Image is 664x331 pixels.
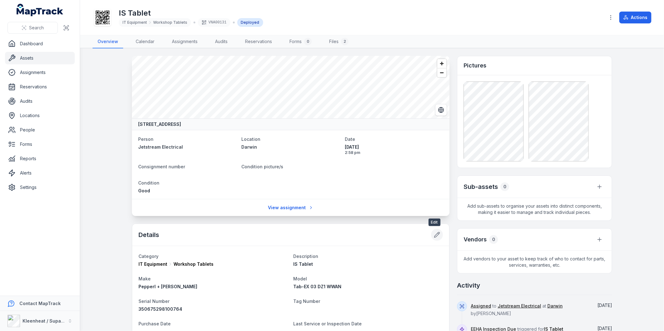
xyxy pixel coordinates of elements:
span: 2:58 pm [345,150,443,155]
a: Files2 [324,35,354,48]
a: Reservations [5,81,75,93]
span: IT Equipment [123,20,147,25]
span: Purchase Date [138,321,171,326]
h3: Pictures [464,61,486,70]
span: Condition picture/s [242,164,284,169]
a: Reservations [240,35,277,48]
h2: Activity [457,281,480,290]
a: Reports [5,152,75,165]
a: Assignments [5,66,75,79]
span: Consignment number [138,164,185,169]
h3: Vendors [464,235,487,244]
a: Audits [210,35,233,48]
a: Darwin [242,144,340,150]
a: Forms0 [284,35,317,48]
a: View assignment [264,202,318,214]
h2: Sub-assets [464,182,498,191]
time: 29/05/2025, 2:58:28 pm [345,144,443,155]
div: 0 [489,235,498,244]
div: 2 [341,38,349,45]
strong: [STREET_ADDRESS] [138,121,181,127]
span: Condition [138,180,159,185]
span: IT Equipment [138,261,167,267]
button: Switch to Satellite View [435,104,447,116]
a: Darwin [547,303,563,309]
span: to at by [PERSON_NAME] [471,303,563,316]
span: Tag Number [293,299,320,304]
span: Add vendors to your asset to keep track of who to contact for parts, services, warranties, etc. [457,251,612,273]
a: Assets [5,52,75,64]
span: Description [293,254,318,259]
span: Search [29,25,44,31]
a: Calendar [131,35,159,48]
a: People [5,124,75,136]
a: Forms [5,138,75,151]
a: Alerts [5,167,75,179]
span: Workshop Tablets [174,261,214,267]
div: 0 [304,38,312,45]
a: MapTrack [17,4,63,16]
span: [DATE] [597,326,612,331]
time: 29/05/2025, 2:58:28 pm [597,303,612,308]
span: Add sub-assets to organise your assets into distinct components, making it easier to manage and t... [457,198,612,220]
div: VNA00131 [198,18,230,27]
span: Location [242,136,261,142]
div: 0 [501,182,509,191]
span: Edit [429,219,440,226]
button: Search [8,22,58,34]
h2: Details [138,230,159,239]
span: Category [138,254,158,259]
span: Person [138,136,153,142]
span: Darwin [242,144,257,150]
strong: Contact MapTrack [19,301,61,306]
time: 18/05/2025, 12:00:00 am [597,326,612,331]
a: Assignments [167,35,203,48]
a: Assigned [471,303,491,309]
a: Audits [5,95,75,107]
a: Locations [5,109,75,122]
span: Model [293,276,307,281]
div: Deployed [237,18,263,27]
span: [DATE] [345,144,443,150]
a: Settings [5,181,75,194]
canvas: Map [132,56,450,118]
span: Tab-EX 03 DZ1 WWAN [293,284,341,289]
button: Zoom in [437,59,446,68]
span: Pepperl + [PERSON_NAME] [138,284,197,289]
span: Make [138,276,151,281]
h1: IS Tablet [119,8,263,18]
span: 350675298100764 [138,306,182,312]
span: [DATE] [597,303,612,308]
span: Good [138,188,150,193]
span: Date [345,136,355,142]
a: Dashboard [5,37,75,50]
a: Jetstream Electrical [138,144,237,150]
button: Actions [619,12,651,23]
span: Workshop Tablets [153,20,187,25]
span: Serial Number [138,299,169,304]
span: Last Service or Inspection Date [293,321,362,326]
a: Jetstream Electrical [498,303,541,309]
span: IS Tablet [293,261,313,267]
strong: Kleenheat / Supagas [23,318,69,324]
button: Zoom out [437,68,446,77]
a: Overview [93,35,123,48]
